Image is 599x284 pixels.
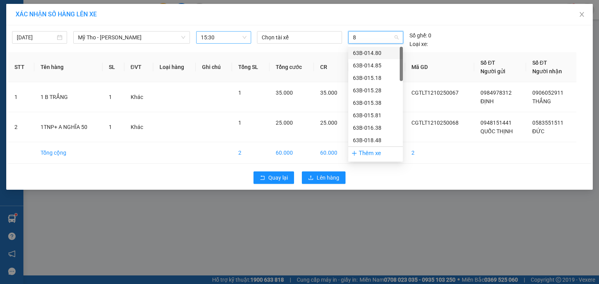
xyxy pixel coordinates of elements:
[405,142,474,164] td: 2
[109,124,112,130] span: 1
[124,82,153,112] td: Khác
[320,90,337,96] span: 35.000
[532,60,547,66] span: Số ĐT
[353,136,398,145] div: 63B-018.48
[34,82,103,112] td: 1 B TRẮNG
[480,90,512,96] span: 0984978312
[348,72,403,84] div: 63B-015.18
[181,35,186,40] span: down
[480,128,513,134] span: QUỐC THỊNH
[353,61,398,70] div: 63B-014.85
[260,175,265,181] span: rollback
[238,90,241,96] span: 1
[269,52,314,82] th: Tổng cước
[103,52,124,82] th: SL
[532,68,562,74] span: Người nhận
[409,31,431,40] div: 0
[353,111,398,120] div: 63B-015.81
[253,171,294,184] button: rollbackQuay lại
[411,90,459,96] span: CGTLT1210250067
[232,142,269,164] td: 2
[8,112,34,142] td: 2
[480,68,505,74] span: Người gửi
[276,120,293,126] span: 25.000
[409,40,428,48] span: Loại xe:
[153,52,196,82] th: Loại hàng
[348,122,403,134] div: 63B-016.38
[268,173,288,182] span: Quay lại
[348,97,403,109] div: 63B-015.38
[17,33,55,42] input: 12/10/2025
[348,59,403,72] div: 63B-014.85
[353,99,398,107] div: 63B-015.38
[579,11,585,18] span: close
[8,52,34,82] th: STT
[314,142,348,164] td: 60.000
[409,31,427,40] span: Số ghế:
[348,146,403,160] div: Thêm xe
[353,49,398,57] div: 63B-014.80
[308,175,314,181] span: upload
[348,134,403,146] div: 63B-018.48
[109,94,112,100] span: 1
[269,142,314,164] td: 60.000
[353,74,398,82] div: 63B-015.18
[34,142,103,164] td: Tổng cộng
[320,120,337,126] span: 25.000
[348,109,403,122] div: 63B-015.81
[532,98,551,104] span: THẮNG
[4,56,174,76] div: Chợ Gạo
[353,123,398,132] div: 63B-016.38
[348,47,403,59] div: 63B-014.80
[196,52,232,82] th: Ghi chú
[480,120,512,126] span: 0948151441
[124,52,153,82] th: ĐVT
[532,120,564,126] span: 0583551511
[8,82,34,112] td: 1
[36,37,142,51] text: CGTLT1210250067
[571,4,593,26] button: Close
[238,120,241,126] span: 1
[351,150,357,156] span: plus
[480,60,495,66] span: Số ĐT
[314,52,348,82] th: CR
[78,32,185,43] span: Mỹ Tho - Hồ Chí Minh
[353,86,398,95] div: 63B-015.28
[411,120,459,126] span: CGTLT1210250068
[532,90,564,96] span: 0906052911
[34,52,103,82] th: Tên hàng
[532,128,544,134] span: ĐỨC
[276,90,293,96] span: 35.000
[317,173,339,182] span: Lên hàng
[405,52,474,82] th: Mã GD
[348,84,403,97] div: 63B-015.28
[34,112,103,142] td: 1TNP+ A NGHĨA 50
[232,52,269,82] th: Tổng SL
[201,32,246,43] span: 15:30
[124,112,153,142] td: Khác
[480,98,494,104] span: ĐỊNH
[16,11,97,18] span: XÁC NHẬN SỐ HÀNG LÊN XE
[302,171,346,184] button: uploadLên hàng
